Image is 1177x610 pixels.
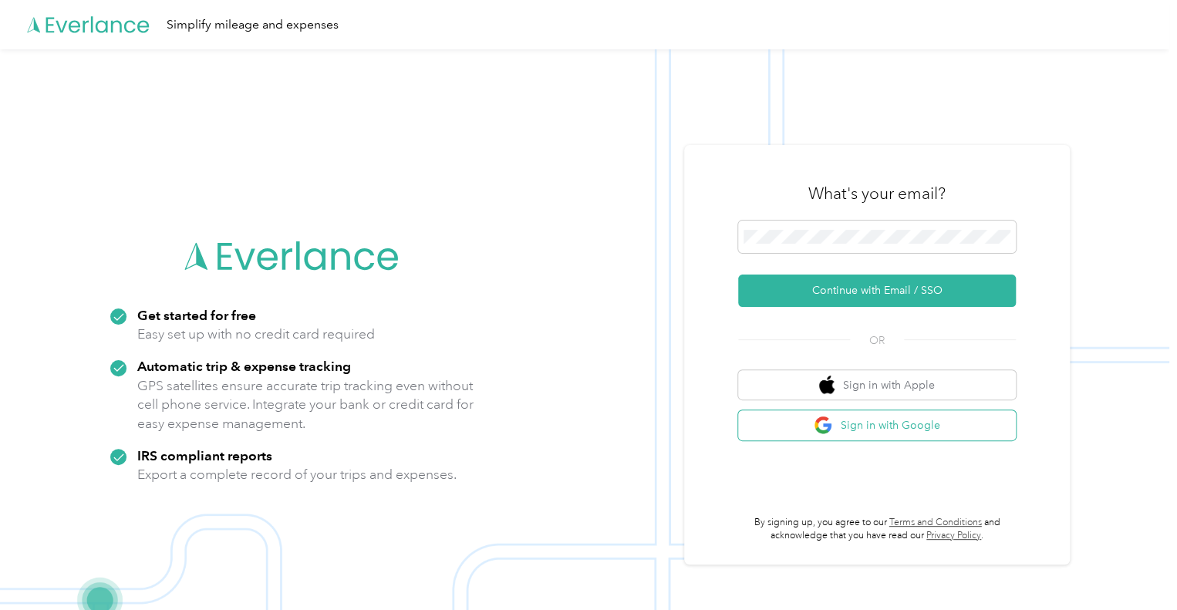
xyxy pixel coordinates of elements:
[808,183,946,204] h3: What's your email?
[738,516,1016,543] p: By signing up, you agree to our and acknowledge that you have read our .
[137,325,375,344] p: Easy set up with no credit card required
[137,465,457,484] p: Export a complete record of your trips and expenses.
[889,517,982,528] a: Terms and Conditions
[814,416,833,435] img: google logo
[850,332,904,349] span: OR
[738,275,1016,307] button: Continue with Email / SSO
[137,307,256,323] strong: Get started for free
[738,370,1016,400] button: apple logoSign in with Apple
[137,447,272,463] strong: IRS compliant reports
[167,15,339,35] div: Simplify mileage and expenses
[137,376,474,433] p: GPS satellites ensure accurate trip tracking even without cell phone service. Integrate your bank...
[819,376,835,395] img: apple logo
[137,358,351,374] strong: Automatic trip & expense tracking
[738,410,1016,440] button: google logoSign in with Google
[926,530,981,541] a: Privacy Policy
